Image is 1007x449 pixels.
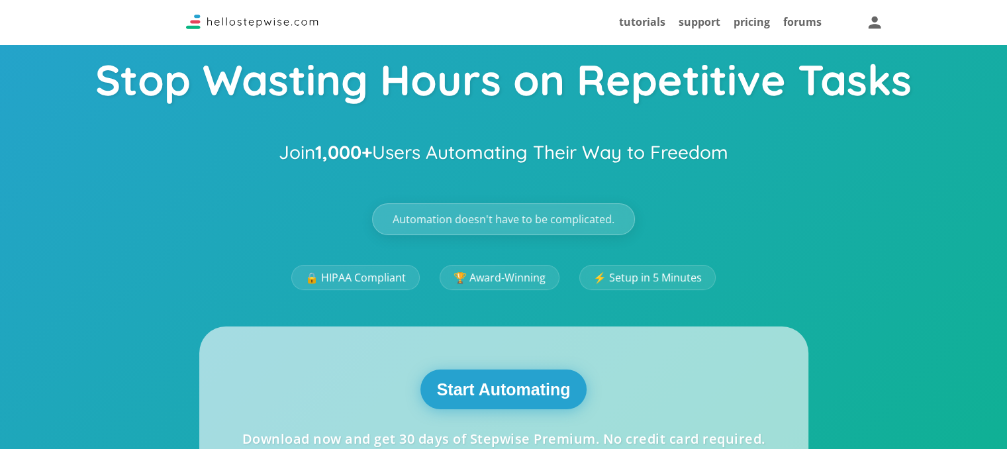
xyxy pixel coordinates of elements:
[279,134,728,170] h2: Join Users Automating Their Way to Freedom
[679,15,720,29] a: support
[579,265,716,290] a: ⚡ Setup in 5 Minutes
[734,15,770,29] a: pricing
[242,432,765,446] div: Download now and get 30 days of Stepwise Premium. No credit card required.
[420,370,587,409] button: Start Automating
[783,15,822,29] a: forums
[393,214,614,224] span: Automation doesn't have to be complicated.
[186,15,318,29] img: Logo
[619,15,665,29] a: tutorials
[291,265,420,290] a: 🔒 HIPAA Compliant
[440,265,559,290] a: 🏆 Award-Winning
[186,18,318,32] a: Stepwise
[95,56,912,113] h1: Stop Wasting Hours on Repetitive Tasks
[315,140,372,164] strong: 1,000+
